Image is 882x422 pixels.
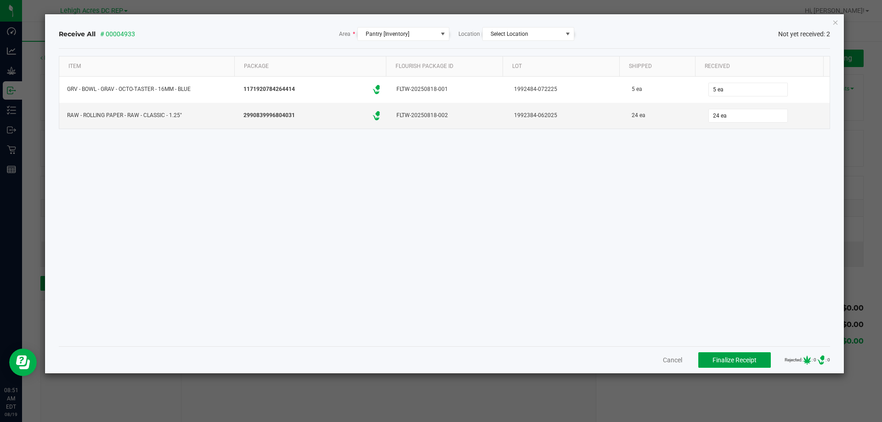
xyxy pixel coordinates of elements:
a: ItemSortable [66,61,231,72]
div: FLTW-20250818-001 [394,83,501,96]
span: Finalize Receipt [712,356,757,364]
span: NO DATA FOUND [482,27,574,41]
span: Pantry [Inventory] [366,31,409,37]
div: 1992484-072225 [512,83,618,96]
span: Number of Delivery Device barcodes either fully or partially rejected [816,355,825,365]
span: Not yet received: 2 [778,29,830,39]
div: Package [242,61,383,72]
span: Select Location [491,31,528,37]
a: ShippedSortable [627,61,691,72]
span: 2990839996804031 [243,111,295,120]
a: LotSortable [510,61,616,72]
a: ReceivedSortable [702,61,820,72]
span: Rejected: : 0 : 0 [785,355,830,365]
span: # 00004933 [100,29,135,39]
button: Close [832,17,839,28]
div: Item [66,61,231,72]
iframe: Resource center [9,349,37,376]
button: Cancel [663,355,682,365]
div: Shipped [627,61,691,72]
button: Finalize Receipt [698,352,771,368]
span: Area [339,30,355,38]
div: 24 ea [629,109,695,122]
span: Receive All [59,29,96,39]
span: Number of Cannabis barcodes either fully or partially rejected [803,355,812,365]
span: Location [458,30,480,38]
span: 1171920784264414 [243,85,295,94]
div: 5 ea [629,83,695,96]
div: Lot [510,61,616,72]
input: 0 ea [709,83,787,96]
div: RAW - ROLLING PAPER - RAW - CLASSIC - 1.25" [65,109,230,122]
div: FLTW-20250818-002 [394,109,501,122]
div: 1992384-062025 [512,109,618,122]
input: 0 ea [709,109,787,122]
div: Received [702,61,820,72]
a: Flourish Package IDSortable [393,61,499,72]
a: PackageSortable [242,61,383,72]
div: GRV - BOWL - GRAV - OCTO-TASTER - 16MM - BLUE [65,83,230,96]
div: Flourish Package ID [393,61,499,72]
